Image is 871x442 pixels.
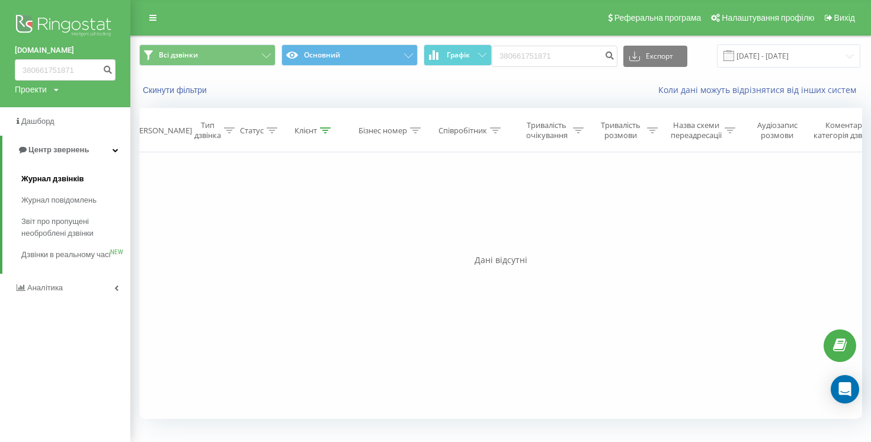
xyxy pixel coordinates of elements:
a: Коли дані можуть відрізнятися вiд інших систем [658,84,862,95]
button: Основний [281,44,418,66]
div: Клієнт [294,126,317,136]
a: Центр звернень [2,136,130,164]
span: Всі дзвінки [159,50,198,60]
div: Співробітник [438,126,487,136]
span: Аналiтика [27,283,63,292]
span: Звіт про пропущені необроблені дзвінки [21,216,124,239]
div: Open Intercom Messenger [831,375,859,403]
a: Журнал дзвінків [21,168,130,190]
button: Скинути фільтри [139,85,213,95]
span: Вихід [834,13,855,23]
input: Пошук за номером [15,59,116,81]
button: Графік [424,44,492,66]
a: [DOMAIN_NAME] [15,44,116,56]
button: Експорт [623,46,687,67]
span: Реферальна програма [614,13,702,23]
a: Дзвінки в реальному часіNEW [21,244,130,265]
input: Пошук за номером [492,46,617,67]
div: Статус [240,126,264,136]
div: Тривалість розмови [597,120,644,140]
img: Ringostat logo [15,12,116,41]
div: Назва схеми переадресації [671,120,722,140]
a: Журнал повідомлень [21,190,130,211]
span: Дашборд [21,117,55,126]
a: Звіт про пропущені необроблені дзвінки [21,211,130,244]
div: Дані відсутні [139,254,862,266]
div: Тривалість очікування [523,120,570,140]
div: Проекти [15,84,47,95]
div: Бізнес номер [358,126,407,136]
span: Графік [447,51,470,59]
span: Центр звернень [28,145,89,154]
span: Дзвінки в реальному часі [21,249,110,261]
span: Журнал повідомлень [21,194,97,206]
div: [PERSON_NAME] [132,126,192,136]
button: Всі дзвінки [139,44,276,66]
div: Тип дзвінка [194,120,221,140]
span: Журнал дзвінків [21,173,84,185]
span: Налаштування профілю [722,13,814,23]
div: Аудіозапис розмови [748,120,806,140]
